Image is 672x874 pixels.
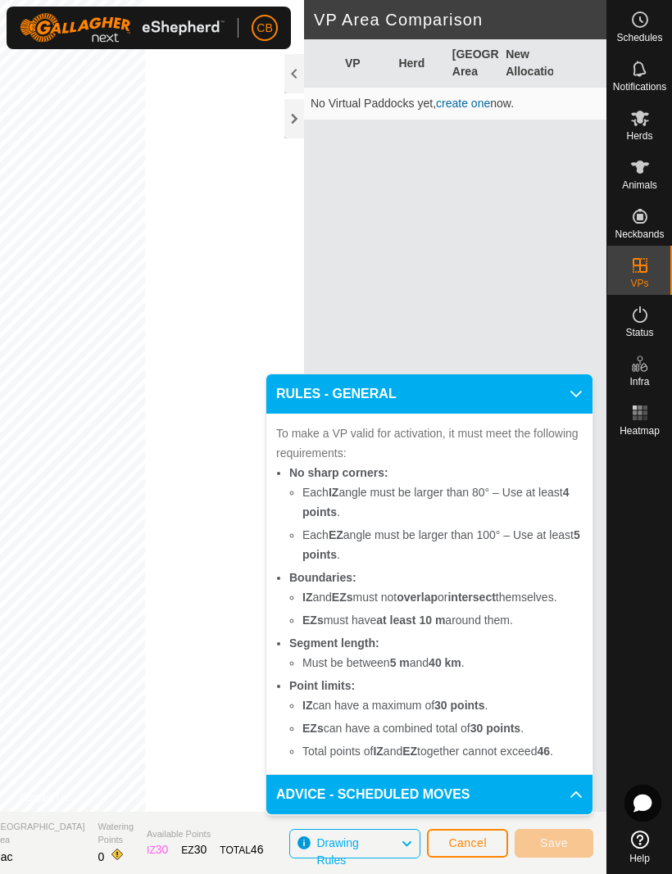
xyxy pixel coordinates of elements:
[625,328,653,337] span: Status
[302,699,312,712] b: IZ
[515,829,593,858] button: Save
[316,836,358,867] span: Drawing Rules
[98,850,105,863] span: 0
[147,827,263,841] span: Available Points
[616,33,662,43] span: Schedules
[537,745,550,758] b: 46
[314,10,606,29] h2: VP Area Comparison
[447,591,495,604] b: intersect
[302,695,583,715] li: can have a maximum of .
[302,614,324,627] b: EZs
[289,636,379,650] b: Segment length:
[302,722,324,735] b: EZs
[302,486,570,519] b: 4 points
[629,854,650,863] span: Help
[289,466,388,479] b: No sharp corners:
[302,482,583,522] li: Each angle must be larger than 80° – Use at least .
[266,775,593,814] p-accordion-header: ADVICE - SCHEDULED MOVES
[338,39,392,88] th: VP
[613,82,666,92] span: Notifications
[20,13,225,43] img: Gallagher Logo
[276,384,397,404] span: RULES - GENERAL
[181,841,207,858] div: EZ
[220,841,263,858] div: TOTAL
[607,824,672,870] a: Help
[266,374,593,414] p-accordion-header: RULES - GENERAL
[147,841,168,858] div: IZ
[302,741,583,761] li: Total points of and together cannot exceed .
[402,745,417,758] b: EZ
[194,843,207,856] span: 30
[615,229,664,239] span: Neckbands
[376,614,445,627] b: at least 10 m
[251,843,264,856] span: 46
[434,699,484,712] b: 30 points
[302,591,312,604] b: IZ
[626,131,652,141] span: Herds
[302,653,583,672] li: Must be between and .
[156,843,169,856] span: 30
[289,679,355,692] b: Point limits:
[499,39,552,88] th: New Allocation
[540,836,568,849] span: Save
[390,656,410,669] b: 5 m
[397,591,438,604] b: overlap
[392,39,445,88] th: Herd
[329,486,338,499] b: IZ
[304,88,606,120] td: No Virtual Paddocks yet, now.
[302,525,583,564] li: Each angle must be larger than 100° – Use at least .
[620,426,660,436] span: Heatmap
[427,829,508,858] button: Cancel
[98,820,134,847] span: Watering Points
[302,587,583,607] li: and must not or themselves.
[302,718,583,738] li: can have a combined total of .
[276,785,470,804] span: ADVICE - SCHEDULED MOVES
[302,610,583,630] li: must have around them.
[373,745,383,758] b: IZ
[332,591,353,604] b: EZs
[429,656,461,669] b: 40 km
[630,279,648,288] span: VPs
[302,528,580,561] b: 5 points
[276,427,579,460] span: To make a VP valid for activation, it must meet the following requirements:
[629,377,649,387] span: Infra
[446,39,499,88] th: [GEOGRAPHIC_DATA] Area
[20,790,68,805] a: Contact Us
[448,836,487,849] span: Cancel
[289,571,356,584] b: Boundaries:
[257,20,272,37] span: CB
[436,97,490,110] a: create one
[329,528,343,541] b: EZ
[266,414,593,774] p-accordion-content: RULES - GENERAL
[622,180,657,190] span: Animals
[470,722,520,735] b: 30 points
